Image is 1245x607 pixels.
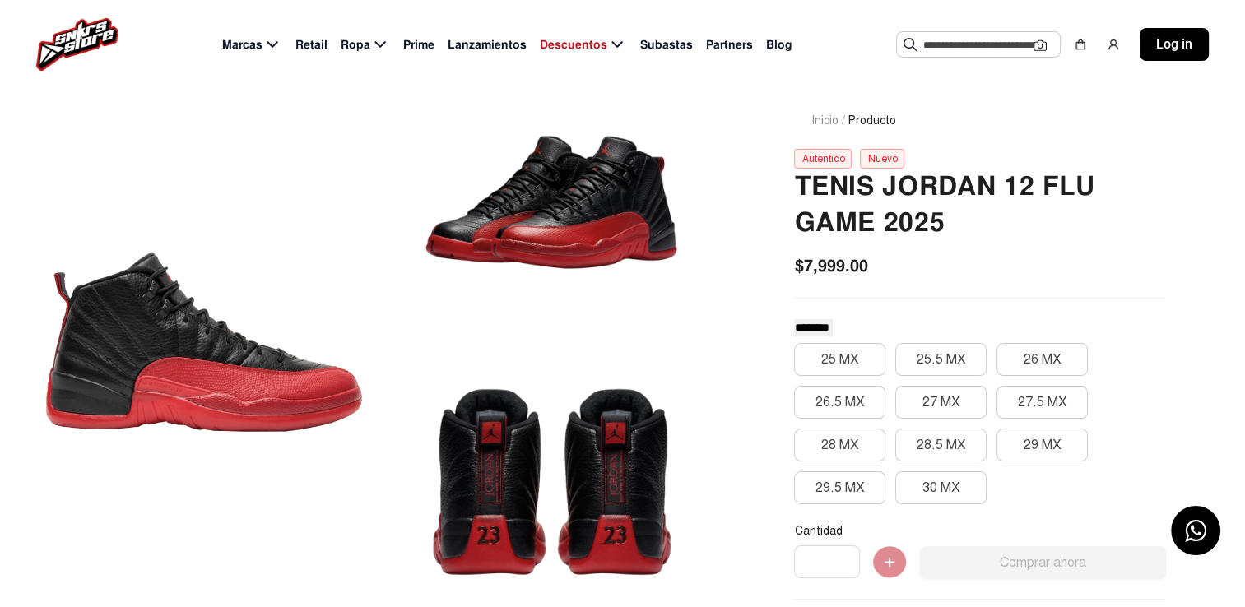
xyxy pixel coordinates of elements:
a: Inicio [811,114,838,127]
span: Subastas [640,36,693,53]
p: Cantidad [794,524,1166,539]
span: / [841,112,844,129]
span: Ropa [341,36,370,53]
img: user [1107,38,1120,51]
button: 27.5 MX [996,386,1088,419]
div: Nuevo [860,149,904,169]
button: 28 MX [794,429,885,461]
h2: TENIS JORDAN 12 FLU GAME 2025 [794,169,1166,241]
button: Comprar ahora [919,546,1166,579]
span: Blog [766,36,792,53]
img: shopping [1074,38,1087,51]
button: 30 MX [895,471,987,504]
span: Descuentos [540,36,607,53]
span: Marcas [222,36,262,53]
button: 26 MX [996,343,1088,376]
button: 29 MX [996,429,1088,461]
span: Prime [403,36,434,53]
img: Buscar [904,38,917,51]
span: Log in [1156,35,1192,54]
span: Partners [706,36,753,53]
img: Cámara [1034,39,1047,52]
div: Autentico [794,149,852,169]
img: Agregar al carrito [873,546,906,579]
span: Retail [295,36,328,53]
button: 26.5 MX [794,386,885,419]
button: 29.5 MX [794,471,885,504]
button: 28.5 MX [895,429,987,461]
span: Lanzamientos [448,36,527,53]
button: 25 MX [794,343,885,376]
button: 27 MX [895,386,987,419]
span: Producto [848,112,895,129]
img: logo [36,18,118,71]
button: 25.5 MX [895,343,987,376]
span: $7,999.00 [794,253,867,278]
